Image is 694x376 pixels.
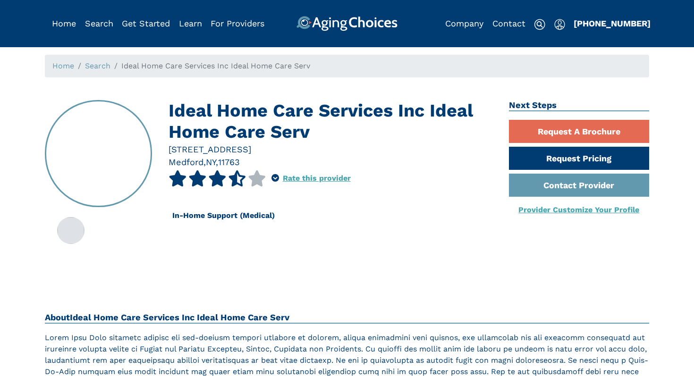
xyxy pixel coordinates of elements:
[169,143,495,156] div: [STREET_ADDRESS]
[57,217,84,244] img: Ideal Home Care Services Inc Ideal Home Care Serv
[509,174,650,197] a: Contact Provider
[203,157,206,167] span: ,
[169,157,203,167] span: Medford
[296,16,398,31] img: AgingChoices
[206,157,216,167] span: NY
[554,16,565,31] div: Popover trigger
[85,61,110,70] a: Search
[492,18,525,28] a: Contact
[534,19,545,30] img: search-icon.svg
[52,61,74,70] a: Home
[509,120,650,143] a: Request A Brochure
[509,100,650,111] h2: Next Steps
[85,18,113,28] a: Search
[179,18,202,28] a: Learn
[445,18,483,28] a: Company
[169,100,495,143] h1: Ideal Home Care Services Inc Ideal Home Care Serv
[85,16,113,31] div: Popover trigger
[122,18,170,28] a: Get Started
[216,157,218,167] span: ,
[52,18,76,28] a: Home
[574,18,651,28] a: [PHONE_NUMBER]
[283,174,351,183] a: Rate this provider
[45,55,649,77] nav: breadcrumb
[509,147,650,170] a: Request Pricing
[45,312,649,324] h2: About Ideal Home Care Services Inc Ideal Home Care Serv
[211,18,264,28] a: For Providers
[172,210,275,221] div: In-Home Support (Medical)
[554,19,565,30] img: user-icon.svg
[218,156,240,168] div: 11763
[271,170,279,186] div: Popover trigger
[121,61,310,70] span: Ideal Home Care Services Inc Ideal Home Care Serv
[518,205,639,214] a: Provider Customize Your Profile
